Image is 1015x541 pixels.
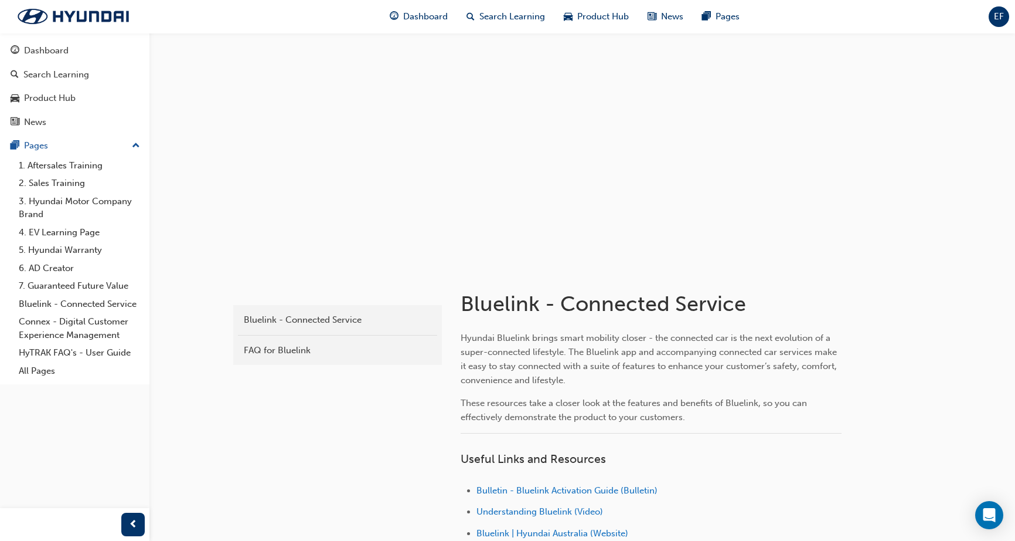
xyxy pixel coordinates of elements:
div: Pages [24,139,48,153]
a: Bluelink - Connected Service [238,310,437,330]
span: search-icon [11,70,19,80]
button: EF [989,6,1009,27]
span: Hyundai Bluelink brings smart mobility closer - the connected car is the next evolution of a supe... [461,333,839,386]
div: Bluelink - Connected Service [244,313,431,327]
div: News [24,116,46,129]
span: search-icon [466,9,475,24]
span: news-icon [648,9,656,24]
a: 5. Hyundai Warranty [14,241,145,259]
button: Pages [5,135,145,157]
a: news-iconNews [638,5,693,29]
a: 1. Aftersales Training [14,157,145,175]
a: pages-iconPages [693,5,749,29]
a: FAQ for Bluelink [238,340,437,361]
a: Bluelink - Connected Service [14,295,145,313]
a: Connex - Digital Customer Experience Management [14,313,145,344]
span: guage-icon [390,9,398,24]
span: News [661,10,683,23]
span: Pages [716,10,740,23]
a: 6. AD Creator [14,259,145,278]
span: Useful Links and Resources [461,452,606,466]
h1: Bluelink - Connected Service [461,291,845,317]
span: prev-icon [129,518,138,532]
a: Understanding Bluelink (Video) [476,506,603,517]
a: car-iconProduct Hub [554,5,638,29]
a: 2. Sales Training [14,174,145,192]
div: Open Intercom Messenger [975,501,1003,529]
a: 7. Guaranteed Future Value [14,277,145,295]
img: Trak [6,4,141,29]
span: Search Learning [479,10,545,23]
a: Search Learning [5,64,145,86]
span: news-icon [11,117,19,128]
span: up-icon [132,138,140,154]
a: All Pages [14,362,145,380]
a: Bulletin - Bluelink Activation Guide (Bulletin) [476,485,658,496]
a: 3. Hyundai Motor Company Brand [14,192,145,224]
a: Dashboard [5,40,145,62]
a: search-iconSearch Learning [457,5,554,29]
button: DashboardSearch LearningProduct HubNews [5,38,145,135]
span: Dashboard [403,10,448,23]
a: 4. EV Learning Page [14,224,145,242]
span: pages-icon [11,141,19,151]
a: News [5,111,145,133]
span: EF [994,10,1004,23]
div: Search Learning [23,68,89,82]
a: Bluelink | Hyundai Australia (Website) [476,528,628,539]
div: Dashboard [24,44,69,58]
a: Product Hub [5,87,145,109]
span: car-icon [11,93,19,104]
div: Product Hub [24,92,76,105]
a: guage-iconDashboard [380,5,457,29]
span: car-icon [564,9,573,24]
span: These resources take a closer look at the features and benefits of Bluelink, so you can effective... [461,398,809,422]
a: HyTRAK FAQ's - User Guide [14,344,145,362]
div: FAQ for Bluelink [244,344,431,357]
span: Product Hub [577,10,629,23]
span: guage-icon [11,46,19,56]
span: pages-icon [702,9,711,24]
